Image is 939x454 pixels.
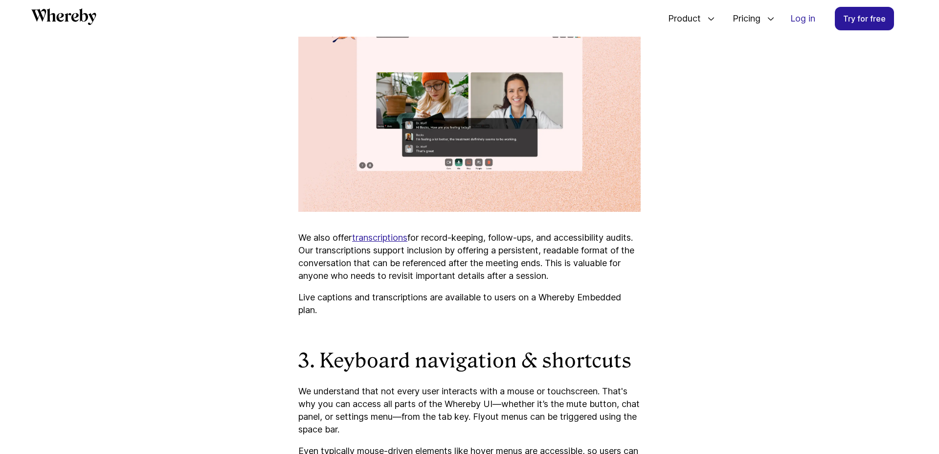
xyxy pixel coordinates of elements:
[298,291,641,317] p: Live captions and transcriptions are available to users on a Whereby Embedded plan.
[298,349,631,372] strong: 3. Keyboard navigation & shortcuts
[31,8,96,28] a: Whereby
[835,7,894,30] a: Try for free
[31,8,96,25] svg: Whereby
[352,232,407,243] a: transcriptions
[658,2,703,35] span: Product
[298,231,641,282] p: We also offer for record-keeping, follow-ups, and accessibility audits. Our transcriptions suppor...
[782,7,823,30] a: Log in
[298,385,641,436] p: We understand that not every user interacts with a mouse or touchscreen. That's why you can acces...
[723,2,763,35] span: Pricing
